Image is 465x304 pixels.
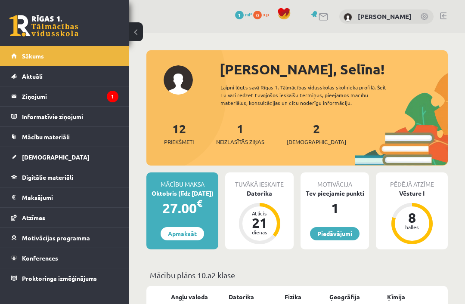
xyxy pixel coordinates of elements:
span: 1 [235,11,244,19]
a: Vēsture I 8 balles [376,189,448,246]
span: [DEMOGRAPHIC_DATA] [287,138,346,146]
a: [DEMOGRAPHIC_DATA] [11,147,118,167]
a: Ziņojumi1 [11,86,118,106]
span: Motivācijas programma [22,234,90,242]
span: Mācību materiāli [22,133,70,141]
span: € [197,197,202,209]
a: 2[DEMOGRAPHIC_DATA] [287,121,346,146]
span: 0 [253,11,262,19]
div: Oktobris (līdz [DATE]) [146,189,218,198]
div: Laipni lūgts savā Rīgas 1. Tālmācības vidusskolas skolnieka profilā. Šeit Tu vari redzēt tuvojošo... [220,83,401,107]
a: Proktoringa izmēģinājums [11,268,118,288]
div: 8 [399,211,425,224]
a: [PERSON_NAME] [358,12,412,21]
div: Pēdējā atzīme [376,172,448,189]
a: 1 mP [235,11,252,18]
a: Informatīvie ziņojumi [11,107,118,126]
a: Ķīmija [387,292,405,301]
a: Datorika [229,292,254,301]
p: Mācību plāns 10.a2 klase [150,269,444,281]
a: Piedāvājumi [310,227,360,240]
span: mP [245,11,252,18]
legend: Informatīvie ziņojumi [22,107,118,126]
legend: Ziņojumi [22,86,118,106]
a: 0 xp [253,11,273,18]
div: Mācību maksa [146,172,218,189]
a: Rīgas 1. Tālmācības vidusskola [9,15,78,37]
span: Aktuāli [22,72,43,80]
div: 1 [301,198,369,218]
span: Atzīmes [22,214,45,221]
div: Tuvākā ieskaite [225,172,294,189]
a: Sākums [11,46,118,66]
a: Ģeogrāfija [329,292,360,301]
div: Motivācija [301,172,369,189]
i: 1 [107,91,118,102]
a: Mācību materiāli [11,127,118,147]
span: Neizlasītās ziņas [216,138,264,146]
a: Datorika Atlicis 21 dienas [225,189,294,246]
span: xp [263,11,269,18]
span: Sākums [22,52,44,60]
a: Motivācijas programma [11,228,118,248]
div: Atlicis [247,211,273,216]
div: Tev pieejamie punkti [301,189,369,198]
legend: Maksājumi [22,187,118,207]
a: Atzīmes [11,208,118,227]
a: Maksājumi [11,187,118,207]
a: 1Neizlasītās ziņas [216,121,264,146]
div: Datorika [225,189,294,198]
div: 27.00 [146,198,218,218]
a: Angļu valoda [171,292,208,301]
a: Apmaksāt [161,227,204,240]
div: balles [399,224,425,230]
a: Fizika [285,292,301,301]
span: [DEMOGRAPHIC_DATA] [22,153,90,161]
div: 21 [247,216,273,230]
span: Digitālie materiāli [22,173,73,181]
a: 12Priekšmeti [164,121,194,146]
img: Selīna Lanka [344,13,352,21]
a: Konferences [11,248,118,268]
span: Proktoringa izmēģinājums [22,274,97,282]
a: Aktuāli [11,66,118,86]
div: dienas [247,230,273,235]
span: Priekšmeti [164,138,194,146]
a: Digitālie materiāli [11,167,118,187]
div: [PERSON_NAME], Selīna! [220,59,448,80]
span: Konferences [22,254,58,262]
div: Vēsture I [376,189,448,198]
